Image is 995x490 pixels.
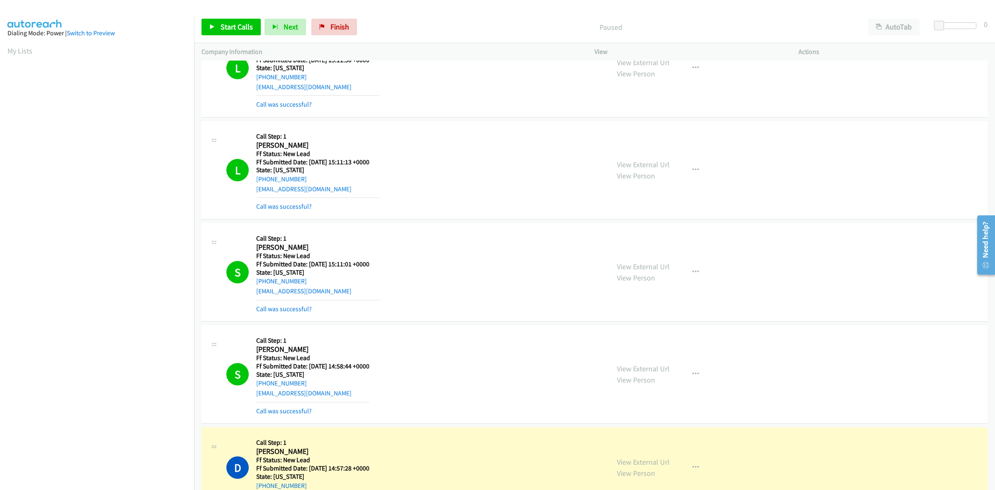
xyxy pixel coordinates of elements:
[201,19,261,35] a: Start Calls
[7,64,194,458] iframe: Dialpad
[868,19,920,35] button: AutoTab
[798,47,988,57] p: Actions
[971,212,995,278] iframe: Resource Center
[221,22,253,32] span: Start Calls
[256,389,352,397] a: [EMAIL_ADDRESS][DOMAIN_NAME]
[256,305,312,313] a: Call was successful?
[256,83,352,91] a: [EMAIL_ADDRESS][DOMAIN_NAME]
[938,22,976,29] div: Delay between calls (in seconds)
[617,58,670,67] a: View External Url
[256,447,369,456] h2: [PERSON_NAME]
[256,158,380,166] h5: Ff Submitted Date: [DATE] 15:11:13 +0000
[256,185,352,193] a: [EMAIL_ADDRESS][DOMAIN_NAME]
[617,262,670,271] a: View External Url
[226,456,249,479] h1: D
[226,159,249,181] h1: L
[256,100,312,108] a: Call was successful?
[256,407,312,415] a: Call was successful?
[256,234,380,243] h5: Call Step: 1
[256,456,369,464] h5: Ff Status: New Lead
[256,371,369,379] h5: State: [US_STATE]
[256,166,380,174] h5: State: [US_STATE]
[256,362,369,371] h5: Ff Submitted Date: [DATE] 14:58:44 +0000
[256,243,380,252] h2: [PERSON_NAME]
[67,29,115,37] a: Switch to Preview
[368,22,853,33] p: Paused
[330,22,349,32] span: Finish
[256,202,312,210] a: Call was successful?
[256,64,380,72] h5: State: [US_STATE]
[617,375,655,385] a: View Person
[256,439,369,447] h5: Call Step: 1
[256,252,380,260] h5: Ff Status: New Lead
[226,57,249,79] h1: L
[7,28,187,38] div: Dialing Mode: Power |
[256,482,307,490] a: [PHONE_NUMBER]
[256,473,369,481] h5: State: [US_STATE]
[7,46,32,56] a: My Lists
[265,19,306,35] button: Next
[284,22,298,32] span: Next
[617,457,670,467] a: View External Url
[311,19,357,35] a: Finish
[256,268,380,277] h5: State: [US_STATE]
[617,69,655,78] a: View Person
[256,132,380,141] h5: Call Step: 1
[256,287,352,295] a: [EMAIL_ADDRESS][DOMAIN_NAME]
[201,47,580,57] p: Company Information
[617,468,655,478] a: View Person
[256,464,369,473] h5: Ff Submitted Date: [DATE] 14:57:28 +0000
[256,150,380,158] h5: Ff Status: New Lead
[256,354,369,362] h5: Ff Status: New Lead
[984,19,988,30] div: 0
[226,261,249,283] h1: S
[226,363,249,385] h1: S
[595,47,784,57] p: View
[617,364,670,373] a: View External Url
[256,277,307,285] a: [PHONE_NUMBER]
[617,171,655,180] a: View Person
[617,273,655,283] a: View Person
[256,336,369,345] h5: Call Step: 1
[256,379,307,387] a: [PHONE_NUMBER]
[617,160,670,169] a: View External Url
[256,73,307,81] a: [PHONE_NUMBER]
[256,175,307,183] a: [PHONE_NUMBER]
[256,345,369,354] h2: [PERSON_NAME]
[256,260,380,268] h5: Ff Submitted Date: [DATE] 15:11:01 +0000
[256,141,380,150] h2: [PERSON_NAME]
